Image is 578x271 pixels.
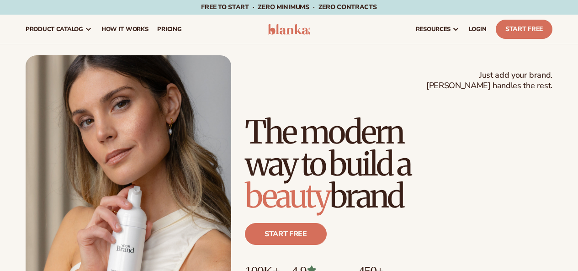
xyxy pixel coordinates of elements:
[201,3,376,11] span: Free to start · ZERO minimums · ZERO contracts
[21,15,97,44] a: product catalog
[245,176,329,216] span: beauty
[416,26,451,33] span: resources
[26,26,83,33] span: product catalog
[245,223,327,245] a: Start free
[496,20,552,39] a: Start Free
[245,116,552,212] h1: The modern way to build a brand
[101,26,148,33] span: How It Works
[464,15,491,44] a: LOGIN
[469,26,487,33] span: LOGIN
[97,15,153,44] a: How It Works
[268,24,311,35] img: logo
[157,26,181,33] span: pricing
[426,70,552,91] span: Just add your brand. [PERSON_NAME] handles the rest.
[411,15,464,44] a: resources
[153,15,186,44] a: pricing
